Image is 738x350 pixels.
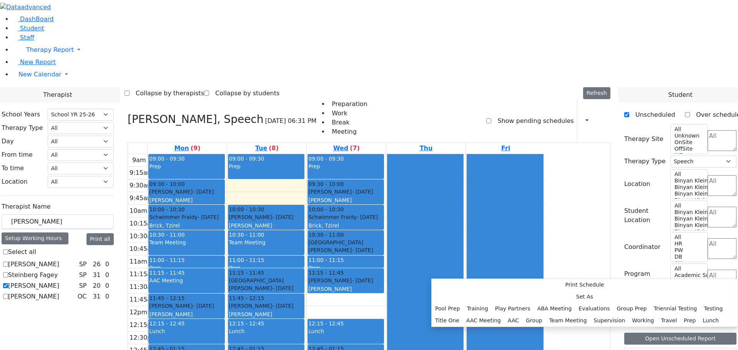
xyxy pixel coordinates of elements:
[308,206,344,213] span: 10:00 - 10:30
[418,143,434,154] a: September 11, 2025
[104,270,111,280] div: 0
[308,180,344,188] span: 09:30 - 10:00
[674,209,703,216] option: Binyan Klein 5
[8,281,59,290] label: [PERSON_NAME]
[128,168,155,177] div: 9:15am
[308,257,344,263] span: 11:00 - 11:15
[128,282,159,292] div: 11:30am
[91,281,102,290] div: 20
[229,320,264,327] span: 12:15 - 12:45
[229,232,264,238] span: 10:30 - 11:00
[209,87,279,100] label: Collapse by students
[12,15,54,23] a: DashBoard
[522,315,546,327] button: Group
[20,15,54,23] span: DashBoard
[624,179,650,189] label: Location
[128,320,159,330] div: 12:15pm
[229,294,264,302] span: 11:45 - 12:15
[128,194,155,203] div: 9:45am
[352,277,373,284] span: - [DATE]
[674,260,703,267] option: AH
[104,260,111,269] div: 0
[308,246,383,254] div: [PERSON_NAME]
[128,113,264,126] h3: [PERSON_NAME], Speech
[128,257,149,266] div: 11am
[76,281,90,290] div: SP
[308,213,383,221] div: Schwimmer Fraidy
[546,315,590,327] button: Team Meeting
[575,303,613,315] button: Evaluations
[130,87,204,100] label: Collapse by therapists
[229,163,304,170] div: Prep
[131,156,148,165] div: 9am
[104,292,111,301] div: 0
[674,254,703,260] option: DB
[674,202,703,209] option: All
[149,270,184,276] span: 11:15 - 11:45
[308,163,383,170] div: Prep
[26,46,74,53] span: Therapy Report
[624,134,663,144] label: Therapy Site
[432,315,463,327] button: Title One
[149,222,224,229] div: Brick, Tzirel
[308,196,383,204] div: [PERSON_NAME]
[674,177,703,184] option: Binyan Klein 5
[624,269,666,288] label: Program Type
[308,277,383,284] div: [PERSON_NAME]
[329,127,367,136] li: Meeting
[91,270,102,280] div: 31
[229,239,304,246] div: Team Meeting
[674,241,703,247] option: HR
[76,270,90,280] div: SP
[674,171,703,177] option: All
[708,270,736,290] textarea: Search
[308,327,383,335] div: Lunch
[650,303,701,315] button: Triennial Testing
[20,34,34,41] span: Staff
[308,156,344,162] span: 09:00 - 09:30
[149,277,224,284] div: AAC Meeting
[674,197,703,204] option: Binyan Klein 2
[534,303,575,315] button: ABA Meeting
[674,216,703,222] option: Binyan Klein 4
[254,143,280,154] a: September 9, 2025
[149,327,224,335] div: Lunch
[352,247,373,253] span: - [DATE]
[432,279,738,291] button: Print Schedule
[504,315,522,327] button: AAC
[700,303,726,315] button: Testing
[699,315,722,327] button: Lunch
[91,260,102,269] div: 26
[149,156,184,162] span: 09:00 - 09:30
[583,87,610,99] button: Refresh
[708,130,736,151] textarea: Search
[2,232,68,244] div: Setup Working Hours
[708,207,736,227] textarea: Search
[191,144,201,153] label: (9)
[173,143,202,154] a: September 8, 2025
[18,71,61,78] span: New Calendar
[674,146,703,152] option: OffSite
[149,264,224,272] div: Prep
[606,115,610,127] div: Delete
[432,303,464,315] button: Pool Prep
[674,133,703,139] option: Unknown
[308,222,383,229] div: Brick, Tzirel
[149,163,224,170] div: Prep
[308,285,383,293] div: [PERSON_NAME]
[628,315,657,327] button: Working
[2,137,14,146] label: Day
[2,202,51,211] label: Therapist Name
[680,315,699,327] button: Prep
[308,320,344,327] span: 12:15 - 12:45
[149,302,224,310] div: [PERSON_NAME]
[229,206,264,213] span: 10:00 - 10:30
[2,214,114,229] input: Search
[329,109,367,118] li: Work
[308,264,383,272] div: Prep
[674,234,703,241] option: All
[599,114,603,128] div: Setup
[20,58,56,66] span: New Report
[708,175,736,196] textarea: Search
[229,302,304,310] div: [PERSON_NAME]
